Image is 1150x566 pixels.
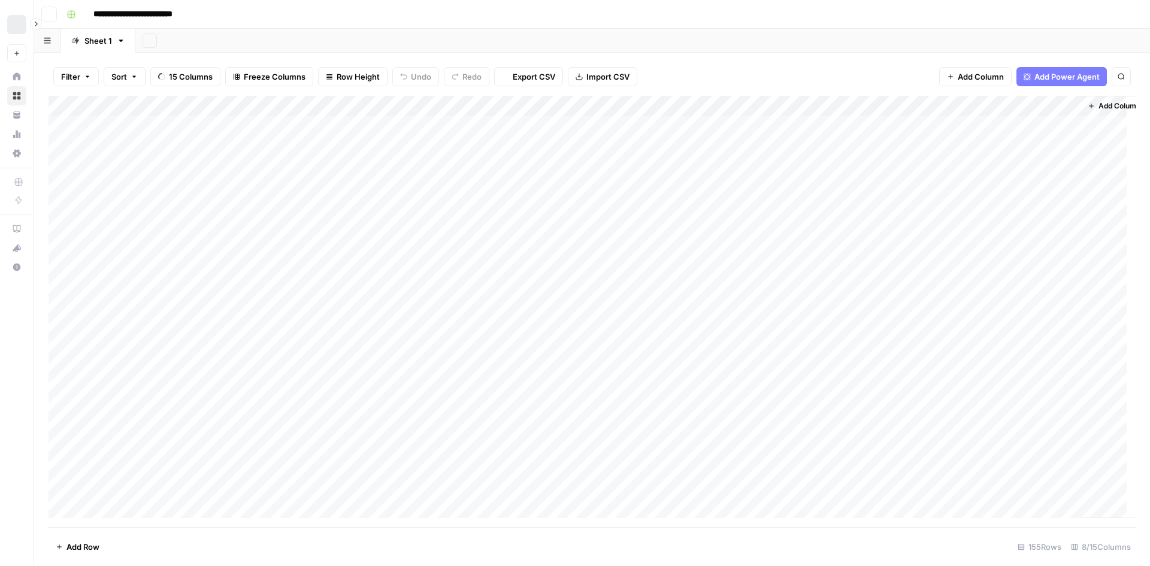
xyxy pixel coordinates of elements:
button: Help + Support [7,258,26,277]
span: Add Column [958,71,1004,83]
span: Import CSV [586,71,630,83]
a: Usage [7,125,26,144]
button: 15 Columns [150,67,220,86]
button: Filter [53,67,99,86]
a: Home [7,67,26,86]
span: Sort [111,71,127,83]
button: What's new? [7,238,26,258]
span: Row Height [337,71,380,83]
span: Filter [61,71,80,83]
span: 15 Columns [169,71,213,83]
div: What's new? [8,239,26,257]
span: Add Column [1098,101,1140,111]
div: Sheet 1 [84,35,112,47]
span: Add Power Agent [1034,71,1100,83]
button: Add Power Agent [1016,67,1107,86]
a: AirOps Academy [7,219,26,238]
button: Add Row [49,537,107,556]
button: Redo [444,67,489,86]
span: Undo [411,71,431,83]
span: Freeze Columns [244,71,305,83]
button: Import CSV [568,67,637,86]
span: Redo [462,71,482,83]
button: Row Height [318,67,388,86]
span: Add Row [66,541,99,553]
a: Sheet 1 [61,29,135,53]
button: Sort [104,67,146,86]
button: Undo [392,67,439,86]
span: Export CSV [513,71,555,83]
a: Your Data [7,105,26,125]
button: Freeze Columns [225,67,313,86]
a: Browse [7,86,26,105]
div: 8/15 Columns [1066,537,1136,556]
button: Add Column [939,67,1012,86]
button: Export CSV [494,67,563,86]
div: 155 Rows [1013,537,1066,556]
a: Settings [7,144,26,163]
button: Add Column [1083,98,1145,114]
